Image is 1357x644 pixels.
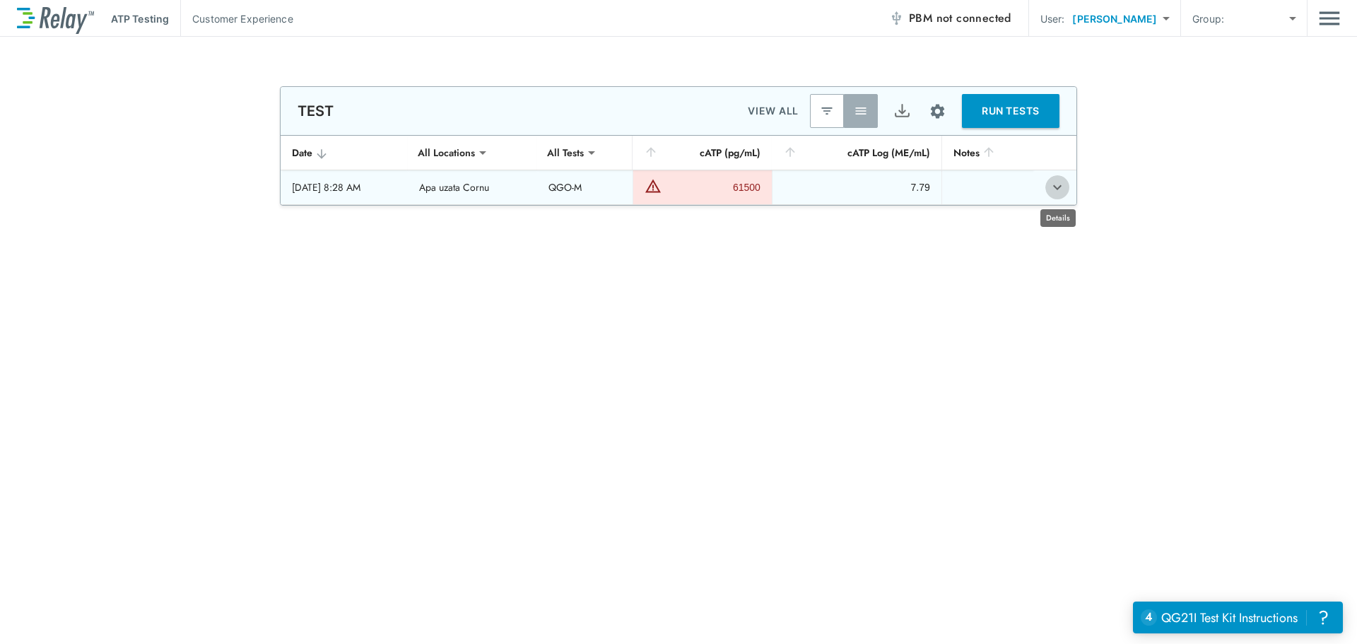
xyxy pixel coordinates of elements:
[885,94,919,128] button: Export
[909,8,1011,28] span: PBM
[883,4,1017,33] button: PBM not connected
[783,144,930,161] div: cATP Log (ME/mL)
[953,144,1022,161] div: Notes
[408,170,537,204] td: Apa uzata Cornu
[537,170,633,204] td: QGO-M
[537,139,594,167] div: All Tests
[919,93,956,130] button: Site setup
[1319,5,1340,32] img: Drawer Icon
[820,104,834,118] img: Latest
[1040,11,1065,26] p: User:
[408,139,485,167] div: All Locations
[893,103,911,120] img: Export Icon
[936,10,1011,26] span: not connected
[1040,209,1076,227] div: Details
[854,104,868,118] img: View All
[1045,175,1069,199] button: expand row
[929,103,946,120] img: Settings Icon
[1192,11,1224,26] p: Group:
[17,4,94,34] img: LuminUltra Relay
[298,103,334,119] p: TEST
[111,11,169,26] p: ATP Testing
[784,180,930,194] div: 7.79
[281,136,1076,205] table: sticky table
[281,136,408,170] th: Date
[645,177,662,194] img: Warning
[962,94,1059,128] button: RUN TESTS
[1133,602,1343,633] iframe: Resource center
[748,103,799,119] p: VIEW ALL
[644,144,760,161] div: cATP (pg/mL)
[1319,5,1340,32] button: Main menu
[665,180,760,194] div: 61500
[889,11,903,25] img: Offline Icon
[192,11,293,26] p: Customer Experience
[292,180,396,194] div: [DATE] 8:28 AM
